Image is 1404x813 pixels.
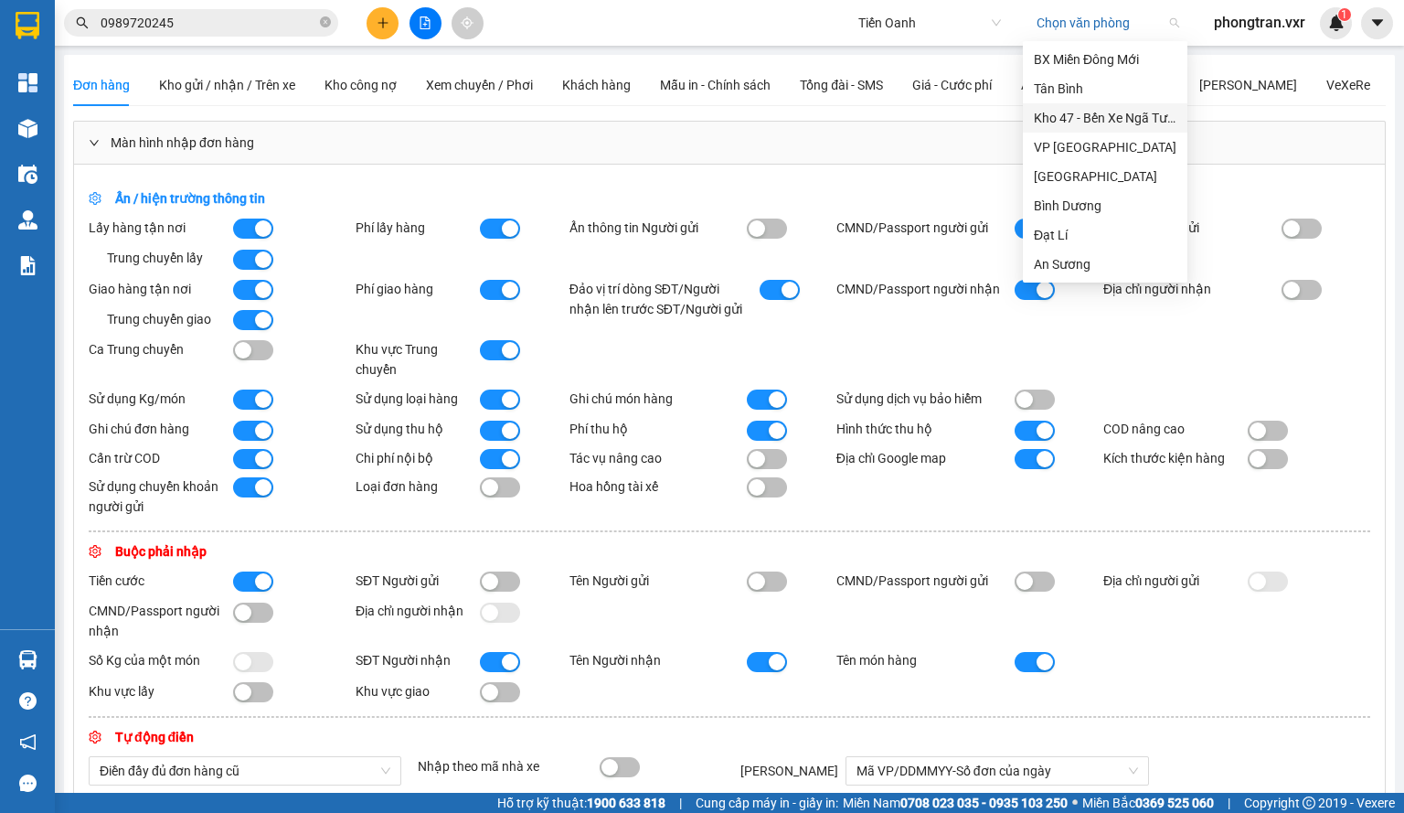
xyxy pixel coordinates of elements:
[89,279,233,299] div: Giao hàng tận nơi
[89,476,233,517] div: Sử dụng chuyển khoản người gửi
[1103,419,1248,439] div: COD nâng cao
[320,16,331,27] span: close-circle
[89,389,233,409] div: Sử dụng Kg/món
[356,448,480,468] div: Chi phí nội bộ
[100,757,390,785] span: Điền đầy đủ đơn hàng cũ
[569,389,748,409] div: Ghi chú món hàng
[367,7,399,39] button: plus
[356,279,480,299] div: Phí giao hàng
[587,796,665,810] strong: 1900 633 818
[89,137,100,148] span: right
[497,793,665,813] span: Hỗ trợ kỹ thuật:
[1369,15,1386,31] span: caret-down
[562,75,631,95] div: Khách hàng
[1103,571,1248,591] div: Địa chỉ người gửi
[1023,74,1187,103] div: Tân Bình
[1199,11,1320,34] span: phongtran.vxr
[1034,137,1176,157] div: VP [GEOGRAPHIC_DATA]
[18,210,37,230] img: warehouse-icon
[1338,8,1351,21] sup: 1
[1103,218,1282,238] div: Địa chỉ người gửi
[1034,49,1176,70] div: BX Miền Đông Mới
[356,601,480,621] div: Địa chỉ người nhận
[89,571,233,591] div: Tiền cước
[89,448,233,468] div: Cấn trừ COD
[1023,250,1187,279] div: An Sương
[1326,75,1370,95] div: VeXeRe
[89,545,101,558] span: setting
[1023,133,1187,162] div: VP Đà Lạt
[89,731,101,743] span: setting
[356,218,480,238] div: Phí lấy hàng
[73,78,130,92] span: Đơn hàng
[836,571,1015,591] div: CMND/Passport người gửi
[1199,75,1297,95] div: [PERSON_NAME]
[356,650,480,670] div: SĐT Người nhận
[1023,45,1187,74] div: BX Miền Đông Mới
[89,339,233,359] div: Ca Trung chuyển
[1228,793,1230,813] span: |
[18,119,37,138] img: warehouse-icon
[74,122,1385,164] div: Màn hình nhập đơn hàng
[320,15,331,32] span: close-circle
[89,681,233,701] div: Khu vực lấy
[1023,162,1187,191] div: Thủ Đức
[18,256,37,275] img: solution-icon
[18,165,37,184] img: warehouse-icon
[89,218,233,238] div: Lấy hàng tận nơi
[843,793,1068,813] span: Miền Nam
[356,339,480,380] div: Khu vực Trung chuyển
[800,78,883,92] span: Tổng đài - SMS
[89,730,194,744] span: Tự động điền
[912,78,992,92] span: Giá - Cước phí
[409,7,441,39] button: file-add
[1034,225,1176,245] div: Đạt Lí
[89,309,233,329] div: Trung chuyển giao
[740,764,838,778] span: [PERSON_NAME]
[836,448,1015,468] div: Địa chỉ Google map
[1023,191,1187,220] div: Bình Dương
[569,419,748,439] div: Phí thu hộ
[426,78,533,92] span: Xem chuyến / Phơi
[324,75,397,95] div: Kho công nợ
[836,218,1015,238] div: CMND/Passport người gửi
[19,692,37,710] span: question-circle
[1034,196,1176,216] div: Bình Dương
[19,775,37,792] span: message
[1341,8,1347,21] span: 1
[18,650,37,669] img: warehouse-icon
[1021,75,1170,95] div: App [GEOGRAPHIC_DATA]
[89,248,233,268] div: Trung chuyển lấy
[1072,799,1078,807] span: ⚪️
[412,756,594,776] div: Nhập theo mã nhà xe
[89,188,622,209] div: Ẩn / hiện trường thông tin
[1034,108,1176,128] div: Kho 47 - Bến Xe Ngã Tư Ga
[1034,166,1176,187] div: [GEOGRAPHIC_DATA]
[461,16,473,29] span: aim
[1135,796,1214,810] strong: 0369 525 060
[569,218,748,238] div: Ẩn thông tin Người gửi
[569,279,748,319] div: Đảo vị trí dòng SĐT/Người nhận lên trước SĐT/Người gửi
[377,16,389,29] span: plus
[836,650,1015,670] div: Tên món hàng
[569,448,748,468] div: Tác vụ nâng cao
[356,476,480,497] div: Loại đơn hàng
[696,793,838,813] span: Cung cấp máy in - giấy in:
[569,476,748,497] div: Hoa hồng tài xế
[836,419,1015,439] div: Hình thức thu hộ
[836,279,1015,299] div: CMND/Passport người nhận
[1023,103,1187,133] div: Kho 47 - Bến Xe Ngã Tư Ga
[900,796,1068,810] strong: 0708 023 035 - 0935 103 250
[101,13,316,33] input: Tìm tên, số ĐT hoặc mã đơn
[1082,793,1214,813] span: Miền Bắc
[89,544,207,559] span: Buộc phải nhập
[356,681,480,701] div: Khu vực giao
[858,9,1001,37] span: Tiến Oanh
[18,73,37,92] img: dashboard-icon
[569,571,748,591] div: Tên Người gửi
[660,78,771,92] span: Mẫu in - Chính sách
[569,650,748,670] div: Tên Người nhận
[679,793,682,813] span: |
[356,571,480,591] div: SĐT Người gửi
[836,389,1015,409] div: Sử dụng dịch vụ bảo hiểm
